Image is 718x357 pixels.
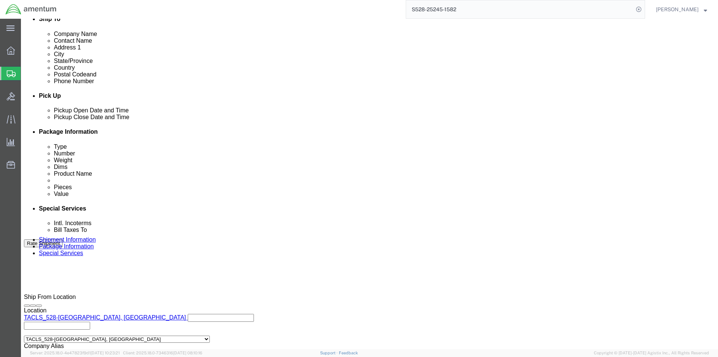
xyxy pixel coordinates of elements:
[173,351,202,355] span: [DATE] 08:10:16
[320,351,339,355] a: Support
[594,350,709,356] span: Copyright © [DATE]-[DATE] Agistix Inc., All Rights Reserved
[406,0,633,18] input: Search for shipment number, reference number
[30,351,120,355] span: Server: 2025.18.0-4e47823f9d1
[90,351,120,355] span: [DATE] 10:23:21
[21,19,718,349] iframe: FS Legacy Container
[123,351,202,355] span: Client: 2025.18.0-7346316
[656,5,708,14] button: [PERSON_NAME]
[339,351,358,355] a: Feedback
[656,5,699,13] span: Kajuan Barnwell
[5,4,57,15] img: logo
